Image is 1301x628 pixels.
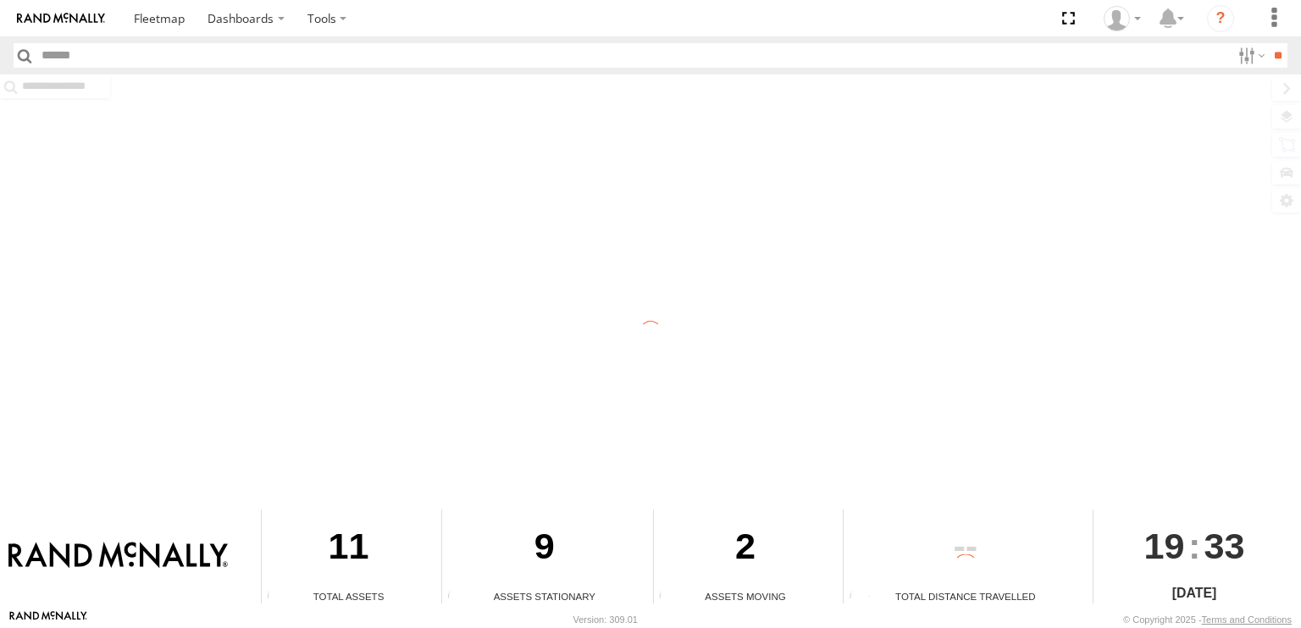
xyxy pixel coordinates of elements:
[573,614,638,625] div: Version: 309.01
[262,510,435,589] div: 11
[1202,614,1292,625] a: Terms and Conditions
[1207,5,1234,32] i: ?
[654,591,679,603] div: Total number of assets current in transit.
[654,589,838,603] div: Assets Moving
[654,510,838,589] div: 2
[9,611,87,628] a: Visit our Website
[8,542,228,570] img: Rand McNally
[442,510,646,589] div: 9
[17,13,105,25] img: rand-logo.svg
[1204,510,1245,582] span: 33
[1093,583,1294,603] div: [DATE]
[844,591,869,603] div: Total distance travelled by all assets within specified date range and applied filters
[1144,510,1185,582] span: 19
[262,591,287,603] div: Total number of Enabled Assets
[844,589,1087,603] div: Total Distance Travelled
[442,589,646,603] div: Assets Stationary
[442,591,468,603] div: Total number of assets current stationary.
[1093,510,1294,582] div: :
[262,589,435,603] div: Total Assets
[1123,614,1292,625] div: © Copyright 2025 -
[1232,43,1268,68] label: Search Filter Options
[1098,6,1147,31] div: Valeo Dash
